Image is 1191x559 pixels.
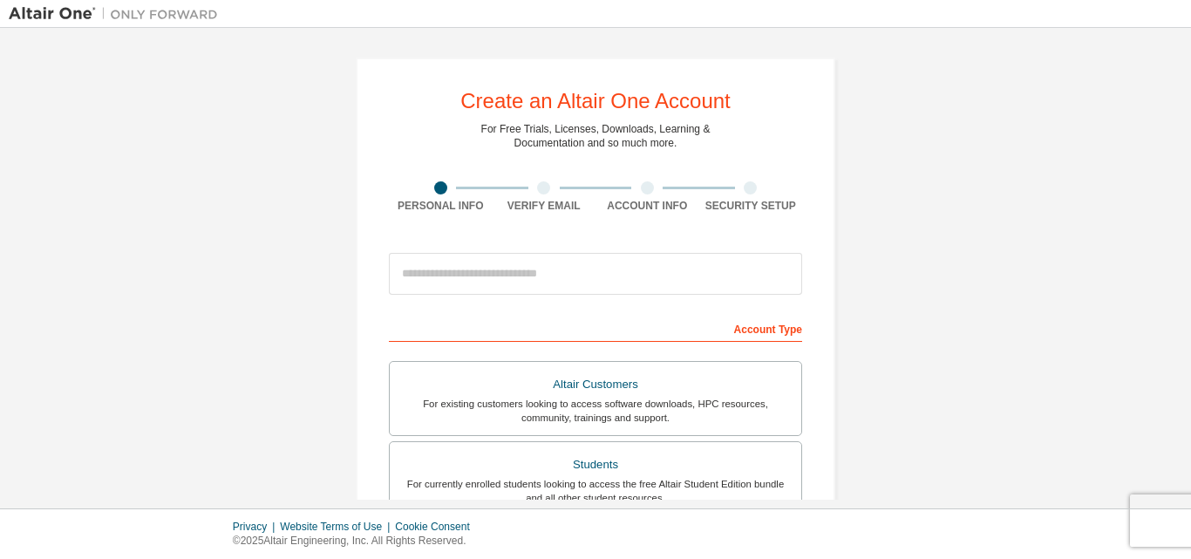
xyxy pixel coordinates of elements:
div: Cookie Consent [395,520,480,534]
div: For currently enrolled students looking to access the free Altair Student Edition bundle and all ... [400,477,791,505]
p: © 2025 Altair Engineering, Inc. All Rights Reserved. [233,534,480,549]
div: Students [400,453,791,477]
img: Altair One [9,5,227,23]
div: Website Terms of Use [280,520,395,534]
div: Verify Email [493,199,596,213]
div: Privacy [233,520,280,534]
div: For Free Trials, Licenses, Downloads, Learning & Documentation and so much more. [481,122,711,150]
div: Account Info [595,199,699,213]
div: For existing customers looking to access software downloads, HPC resources, community, trainings ... [400,397,791,425]
div: Personal Info [389,199,493,213]
div: Create an Altair One Account [460,91,731,112]
div: Altair Customers [400,372,791,397]
div: Account Type [389,314,802,342]
div: Security Setup [699,199,803,213]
